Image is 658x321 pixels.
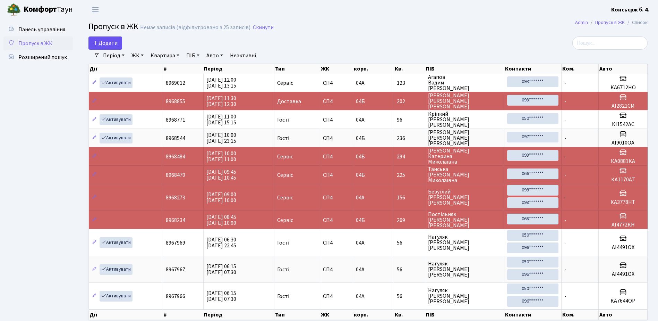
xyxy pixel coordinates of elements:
h5: КА7644ОР [601,298,644,304]
span: - [564,134,566,142]
th: Кв. [394,64,425,74]
span: 04А [356,266,365,273]
span: 8967969 [166,239,185,247]
a: Розширений пошук [3,50,73,64]
span: СП4 [323,195,350,200]
span: 8967966 [166,293,185,300]
img: logo.png [7,3,21,17]
a: Активувати [100,237,133,248]
span: [DATE] 06:15 [DATE] 07:30 [206,289,236,303]
span: [DATE] 08:45 [DATE] 10:00 [206,213,236,227]
th: ЖК [320,310,353,320]
span: Гості [277,240,289,246]
h5: АІ4772КН [601,222,644,228]
span: [DATE] 10:00 [DATE] 11:00 [206,150,236,163]
span: СП4 [323,217,350,223]
h5: КА0881КА [601,158,644,165]
h5: АІ4491ОХ [601,244,644,251]
span: [DATE] 11:00 [DATE] 15:15 [206,113,236,126]
span: Гості [277,267,289,272]
th: Дії [89,64,163,74]
span: Гості [277,294,289,299]
span: Нагуляк [PERSON_NAME] [PERSON_NAME] [428,261,501,278]
span: СП4 [323,117,350,123]
span: - [564,98,566,105]
a: Неактивні [227,50,259,61]
th: Контакти [504,310,562,320]
th: Контакти [504,64,562,74]
span: СП4 [323,154,350,159]
th: Тип [274,310,320,320]
span: СП4 [323,267,350,272]
span: СП4 [323,240,350,246]
th: ЖК [320,64,353,74]
span: - [564,171,566,179]
span: [DATE] 12:00 [DATE] 13:15 [206,76,236,90]
a: Пропуск в ЖК [595,19,625,26]
th: Ком. [562,64,599,74]
span: - [564,293,566,300]
span: 56 [397,294,422,299]
a: Консьєрж б. 4. [611,6,650,14]
th: Дії [89,310,163,320]
a: Активувати [100,77,133,88]
input: Пошук... [572,36,648,50]
span: 04А [356,293,365,300]
span: Сервіс [277,195,293,200]
span: [DATE] 11:30 [DATE] 12:30 [206,94,236,108]
span: - [564,239,566,247]
span: 56 [397,267,422,272]
span: Гості [277,117,289,123]
th: Період [203,310,274,320]
span: 8968544 [166,134,185,142]
span: - [564,153,566,160]
span: Сервіс [277,154,293,159]
span: 04А [356,116,365,124]
a: Авто [204,50,226,61]
h5: КА3778НТ [601,199,644,206]
a: Активувати [100,114,133,125]
th: # [163,310,203,320]
span: 04Б [356,98,365,105]
span: [DATE] 06:30 [DATE] 22:45 [206,236,236,249]
span: - [564,116,566,124]
span: [DATE] 10:00 [DATE] 23:15 [206,131,236,145]
span: Доставка [277,99,301,104]
b: Комфорт [24,4,57,15]
span: Додати [93,39,118,47]
th: Авто [599,64,648,74]
span: 8968273 [166,194,185,201]
span: 8968771 [166,116,185,124]
th: Кв. [394,310,425,320]
a: Панель управління [3,23,73,36]
span: - [564,266,566,273]
span: Пропуск в ЖК [88,20,138,33]
span: СП4 [323,135,350,141]
a: Активувати [100,133,133,143]
span: [PERSON_NAME] [PERSON_NAME] [PERSON_NAME] [428,130,501,146]
th: Авто [599,310,648,320]
span: - [564,216,566,224]
span: 04А [356,79,365,87]
a: Активувати [100,264,133,275]
span: 8968234 [166,216,185,224]
span: Постільняк [PERSON_NAME] [PERSON_NAME] [428,212,501,228]
span: - [564,79,566,87]
h5: KI1542AC [601,121,644,128]
a: Скинути [253,24,274,31]
a: ЖК [129,50,146,61]
span: 8969012 [166,79,185,87]
span: Гості [277,135,289,141]
span: 202 [397,99,422,104]
th: Тип [274,64,320,74]
span: [DATE] 09:45 [DATE] 10:45 [206,168,236,182]
span: 236 [397,135,422,141]
span: 294 [397,154,422,159]
span: Агапов Вадим [PERSON_NAME] [428,74,501,91]
span: 8967967 [166,266,185,273]
span: 96 [397,117,422,123]
span: 04Б [356,134,365,142]
a: Пропуск в ЖК [3,36,73,50]
a: Період [100,50,127,61]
